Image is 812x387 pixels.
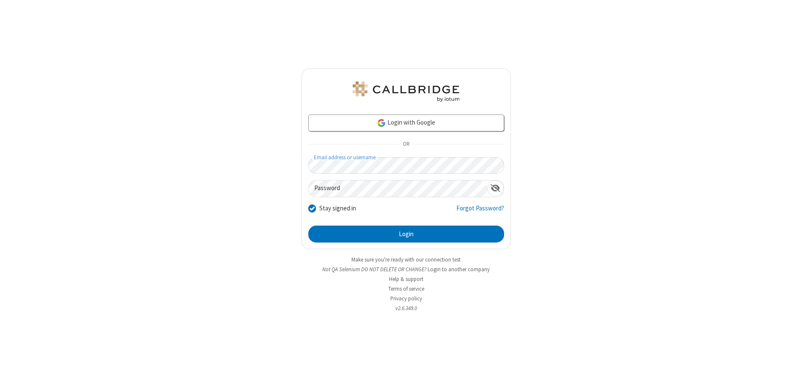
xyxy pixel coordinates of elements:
div: Show password [487,180,504,196]
input: Password [309,180,487,197]
li: v2.6.349.0 [302,304,511,312]
a: Privacy policy [390,295,422,302]
span: OR [399,139,413,150]
label: Stay signed in [319,204,356,213]
a: Terms of service [388,285,424,292]
button: Login [308,226,504,243]
img: google-icon.png [377,118,386,128]
a: Login with Google [308,114,504,131]
a: Make sure you're ready with our connection test [351,256,461,263]
li: Not QA Selenium DO NOT DELETE OR CHANGE? [302,265,511,273]
a: Help & support [389,275,423,283]
img: QA Selenium DO NOT DELETE OR CHANGE [351,82,461,102]
a: Forgot Password? [456,204,504,220]
button: Login to another company [428,265,490,273]
input: Email address or username [308,157,504,174]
